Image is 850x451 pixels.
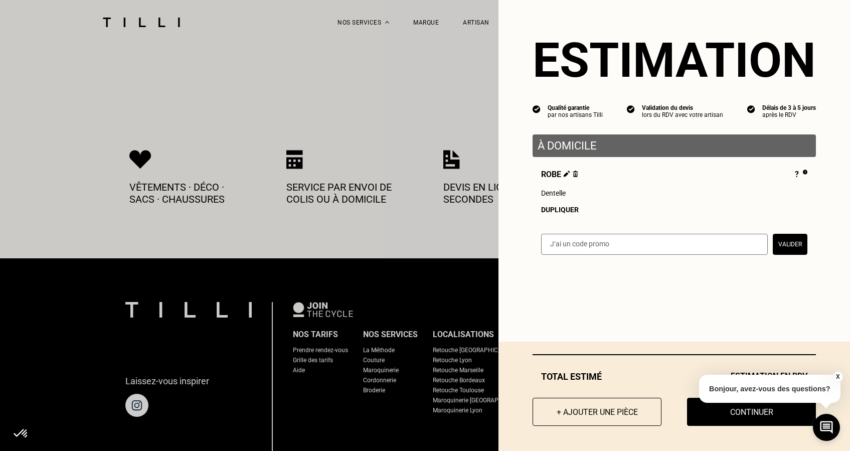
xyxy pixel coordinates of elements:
div: lors du RDV avec votre artisan [642,111,723,118]
div: Qualité garantie [548,104,603,111]
span: Dentelle [541,189,566,197]
img: icon list info [533,104,541,113]
input: J‘ai un code promo [541,234,768,255]
img: Supprimer [573,171,578,177]
div: Dupliquer [541,206,807,214]
button: + Ajouter une pièce [533,398,661,426]
p: À domicile [538,139,811,152]
button: Valider [773,234,807,255]
img: icon list info [747,104,755,113]
span: Robe [541,170,578,181]
div: par nos artisans Tilli [548,111,603,118]
button: X [832,371,842,382]
div: ? [795,170,807,181]
div: Validation du devis [642,104,723,111]
section: Estimation [533,32,816,88]
div: Total estimé [533,371,816,382]
div: Délais de 3 à 5 jours [762,104,816,111]
img: icon list info [627,104,635,113]
div: après le RDV [762,111,816,118]
button: Continuer [687,398,816,426]
p: Bonjour, avez-vous des questions? [699,375,840,403]
img: Éditer [564,171,570,177]
img: Pourquoi le prix est indéfini ? [803,170,807,175]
